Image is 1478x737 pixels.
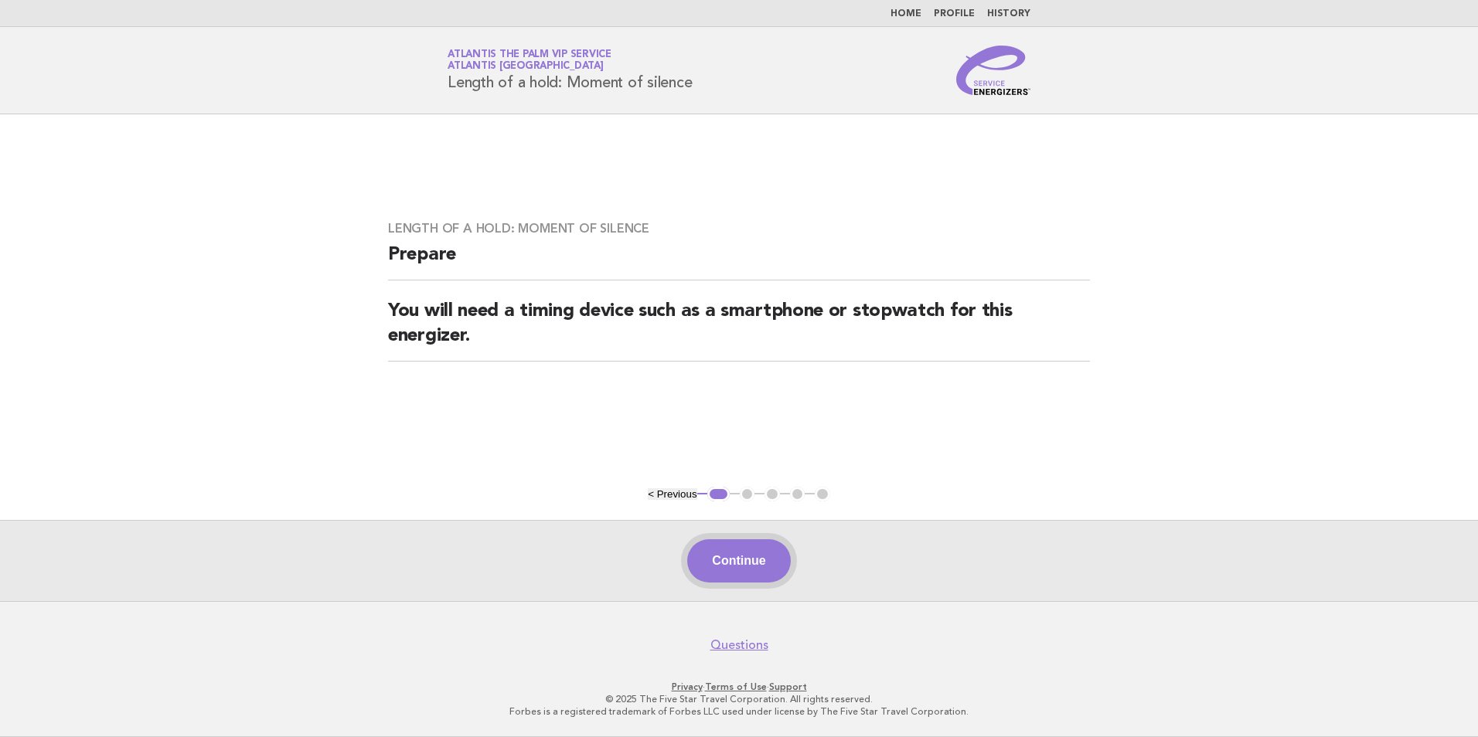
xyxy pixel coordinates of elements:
[769,681,807,692] a: Support
[891,9,921,19] a: Home
[934,9,975,19] a: Profile
[266,693,1212,705] p: © 2025 The Five Star Travel Corporation. All rights reserved.
[388,299,1090,362] h2: You will need a timing device such as a smartphone or stopwatch for this energizer.
[707,487,730,502] button: 1
[705,681,767,692] a: Terms of Use
[710,637,768,653] a: Questions
[672,681,703,692] a: Privacy
[687,539,790,582] button: Continue
[956,46,1030,95] img: Service Energizers
[448,49,611,71] a: Atlantis The Palm VIP ServiceAtlantis [GEOGRAPHIC_DATA]
[448,50,692,90] h1: Length of a hold: Moment of silence
[448,62,604,72] span: Atlantis [GEOGRAPHIC_DATA]
[388,243,1090,280] h2: Prepare
[266,681,1212,693] p: · ·
[388,221,1090,236] h3: Length of a hold: Moment of silence
[266,705,1212,718] p: Forbes is a registered trademark of Forbes LLC used under license by The Five Star Travel Corpora...
[987,9,1030,19] a: History
[648,488,696,500] button: < Previous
